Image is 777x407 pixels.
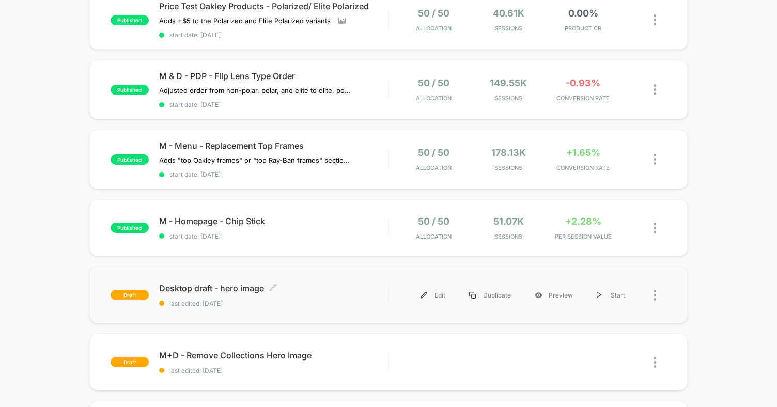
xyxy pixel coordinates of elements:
[654,154,656,165] img: close
[548,95,617,102] span: CONVERSION RATE
[111,154,149,165] span: published
[418,8,449,19] span: 50 / 50
[111,15,149,25] span: published
[418,147,449,158] span: 50 / 50
[523,284,585,307] div: Preview
[493,8,524,19] span: 40.61k
[159,283,388,293] span: Desktop draft - hero image
[111,357,149,367] span: draft
[457,284,523,307] div: Duplicate
[159,232,388,240] span: start date: [DATE]
[409,284,457,307] div: Edit
[159,101,388,108] span: start date: [DATE]
[159,140,388,151] span: M - Menu - Replacement Top Frames
[159,216,388,226] span: M - Homepage - Chip Stick
[548,164,617,171] span: CONVERSION RATE
[548,25,617,32] span: PRODUCT CR
[565,216,601,227] span: +2.28%
[474,233,543,240] span: Sessions
[469,292,476,299] img: menu
[416,164,452,171] span: Allocation
[418,216,449,227] span: 50 / 50
[159,71,388,81] span: M & D - PDP - Flip Lens Type Order
[493,216,524,227] span: 51.07k
[568,8,598,19] span: 0.00%
[159,367,388,374] span: last edited: [DATE]
[566,147,600,158] span: +1.65%
[548,233,617,240] span: PER SESSION VALUE
[491,147,526,158] span: 178.13k
[159,170,388,178] span: start date: [DATE]
[474,164,543,171] span: Sessions
[159,31,388,39] span: start date: [DATE]
[416,25,452,32] span: Allocation
[159,350,388,361] span: M+D - Remove Collections Hero Image
[654,223,656,233] img: close
[474,95,543,102] span: Sessions
[159,17,331,25] span: Adds +$5 to the Polarized and Elite Polarized variants
[418,77,449,88] span: 50 / 50
[159,1,388,11] span: Price Test Oakley Products - Polarized/ Elite Polarized
[654,290,656,301] img: close
[416,233,452,240] span: Allocation
[597,292,602,299] img: menu
[490,77,527,88] span: 149.55k
[159,156,351,164] span: Adds "top Oakley frames" or "top Ray-Ban frames" section to replacement lenses for Oakley and Ray...
[566,77,600,88] span: -0.93%
[654,14,656,25] img: close
[111,85,149,95] span: published
[421,292,427,299] img: menu
[654,84,656,95] img: close
[159,86,351,95] span: Adjusted order from non-polar, polar, and elite to elite, polar, and non-polar in variant
[654,357,656,368] img: close
[474,25,543,32] span: Sessions
[416,95,452,102] span: Allocation
[111,223,149,233] span: published
[159,300,388,307] span: last edited: [DATE]
[111,290,149,300] span: draft
[585,284,637,307] div: Start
